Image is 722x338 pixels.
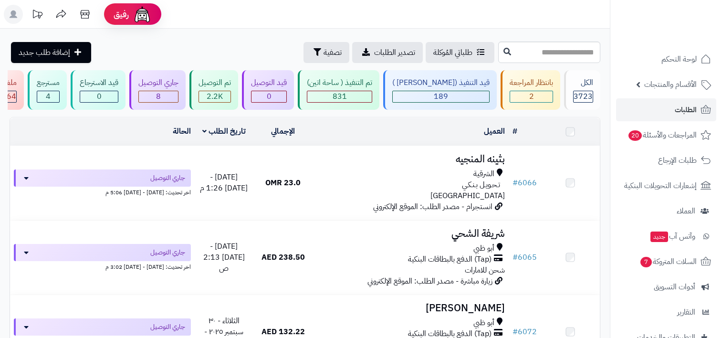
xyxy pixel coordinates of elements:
span: السلات المتروكة [639,255,697,268]
div: تم التنفيذ ( ساحة اتين) [307,77,372,88]
div: 831 [307,91,372,102]
div: 0 [80,91,118,102]
a: أدوات التسويق [616,275,716,298]
a: إضافة طلب جديد [11,42,91,63]
span: الطلبات [675,103,697,116]
span: أدوات التسويق [654,280,695,294]
span: # [513,326,518,338]
span: 20 [628,130,642,141]
span: [DATE] - [DATE] 1:26 م [200,171,248,194]
a: #6065 [513,252,537,263]
h3: شريفة الشحي [316,228,505,239]
img: ai-face.png [133,5,152,24]
span: 831 [333,91,347,102]
a: مسترجع 4 [26,70,69,110]
div: 2225 [199,91,230,102]
span: أبو ظبي [473,317,494,328]
a: تاريخ الطلب [202,126,246,137]
a: وآتس آبجديد [616,225,716,248]
a: قيد التنفيذ ([PERSON_NAME] ) 189 [381,70,499,110]
span: وآتس آب [649,230,695,243]
span: 189 [434,91,448,102]
span: 0 [267,91,272,102]
span: جاري التوصيل [150,322,185,332]
h3: [PERSON_NAME] [316,303,505,314]
span: الشرقية [473,169,494,180]
span: جاري التوصيل [150,173,185,183]
span: تصدير الطلبات [374,47,415,58]
span: [GEOGRAPHIC_DATA] [430,190,505,201]
div: 2 [510,91,553,102]
span: # [513,252,518,263]
span: (Tap) الدفع بالبطاقات البنكية [408,254,492,265]
span: 2 [529,91,534,102]
div: بانتظار المراجعة [510,77,553,88]
a: قيد التوصيل 0 [240,70,296,110]
span: جديد [650,232,668,242]
a: التقارير [616,301,716,324]
a: لوحة التحكم [616,48,716,71]
img: logo-2.png [657,27,713,47]
span: 2.2K [207,91,223,102]
span: 238.50 AED [262,252,305,263]
a: السلات المتروكة7 [616,250,716,273]
a: تصدير الطلبات [352,42,423,63]
span: جاري التوصيل [150,248,185,257]
a: جاري التوصيل 8 [127,70,188,110]
div: قيد التوصيل [251,77,287,88]
span: العملاء [677,204,695,218]
div: 8 [139,91,178,102]
span: رفيق [114,9,129,20]
div: جاري التوصيل [138,77,178,88]
div: قيد التنفيذ ([PERSON_NAME] ) [392,77,490,88]
span: الأقسام والمنتجات [644,78,697,91]
a: قيد الاسترجاع 0 [69,70,127,110]
div: اخر تحديث: [DATE] - [DATE] 5:06 م [14,187,191,197]
div: 4 [37,91,59,102]
span: لوحة التحكم [661,53,697,66]
div: اخر تحديث: [DATE] - [DATE] 3:02 م [14,261,191,271]
span: التقارير [677,306,695,319]
a: العملاء [616,200,716,222]
div: قيد الاسترجاع [80,77,118,88]
a: الطلبات [616,98,716,121]
h3: بثينه المنجيه [316,154,505,165]
a: بانتظار المراجعة 2 [499,70,562,110]
button: تصفية [303,42,349,63]
a: الإجمالي [271,126,295,137]
span: 3723 [574,91,593,102]
a: تحديثات المنصة [25,5,49,26]
span: إشعارات التحويلات البنكية [624,179,697,192]
div: 0 [251,91,286,102]
a: طلبات الإرجاع [616,149,716,172]
span: تصفية [324,47,342,58]
span: طلباتي المُوكلة [433,47,472,58]
span: زيارة مباشرة - مصدر الطلب: الموقع الإلكتروني [367,275,492,287]
span: شحن للامارات [465,264,505,276]
a: #6066 [513,177,537,189]
span: انستجرام - مصدر الطلب: الموقع الإلكتروني [373,201,492,212]
a: الكل3723 [562,70,602,110]
div: 464 [2,91,16,102]
a: طلباتي المُوكلة [426,42,494,63]
span: 132.22 AED [262,326,305,338]
span: 8 [156,91,161,102]
a: المراجعات والأسئلة20 [616,124,716,147]
span: 0 [97,91,102,102]
span: إضافة طلب جديد [19,47,70,58]
span: المراجعات والأسئلة [628,128,697,142]
span: 4 [46,91,51,102]
div: تم التوصيل [199,77,231,88]
span: طلبات الإرجاع [658,154,697,167]
span: أبو ظبي [473,243,494,254]
span: تـحـويـل بـنـكـي [462,180,500,190]
span: 23.0 OMR [265,177,301,189]
span: [DATE] - [DATE] 2:13 ص [203,241,245,274]
a: الحالة [173,126,191,137]
div: 189 [393,91,489,102]
a: # [513,126,517,137]
a: إشعارات التحويلات البنكية [616,174,716,197]
span: 7 [640,257,652,267]
div: مسترجع [37,77,60,88]
a: تم التوصيل 2.2K [188,70,240,110]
